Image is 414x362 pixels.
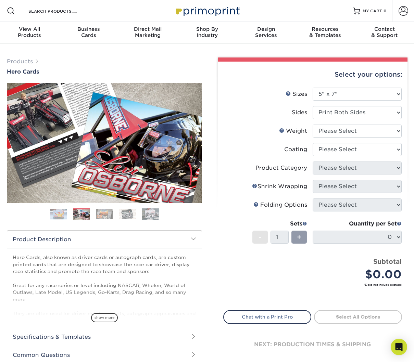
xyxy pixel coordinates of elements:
div: Marketing [118,26,177,38]
a: Shop ByIndustry [177,22,237,44]
a: Chat with a Print Pro [223,310,311,324]
img: Hero Cards 03 [96,209,113,219]
div: Open Intercom Messenger [391,339,407,355]
div: Industry [177,26,237,38]
a: Products [7,58,33,65]
a: BusinessCards [59,22,118,44]
span: + [297,232,301,242]
img: Hero Cards 02 [7,83,202,203]
a: Direct MailMarketing [118,22,177,44]
span: Business [59,26,118,32]
a: DesignServices [237,22,296,44]
a: Hero Cards [7,68,202,75]
span: Resources [296,26,355,32]
span: Contact [355,26,414,32]
div: & Templates [296,26,355,38]
strong: Subtotal [373,258,402,265]
div: $0.00 [318,266,402,283]
span: Direct Mail [118,26,177,32]
h2: Product Description [7,231,202,248]
img: Primoprint [173,3,241,18]
span: Design [237,26,296,32]
div: Shrink Wrapping [252,182,307,191]
div: Folding Options [253,201,307,209]
div: Product Category [255,164,307,172]
img: Hero Cards 01 [50,209,67,220]
div: Services [237,26,296,38]
span: Shop By [177,26,237,32]
input: SEARCH PRODUCTS..... [28,7,95,15]
div: Sets [252,220,307,228]
a: Contact& Support [355,22,414,44]
span: MY CART [363,8,382,14]
h2: Specifications & Templates [7,328,202,346]
img: Hero Cards 04 [119,209,136,219]
div: Weight [279,127,307,135]
div: & Support [355,26,414,38]
div: Coating [284,145,307,154]
div: Cards [59,26,118,38]
div: Sides [292,108,307,117]
img: Hero Cards 02 [73,209,90,220]
a: Select All Options [314,310,402,324]
img: Hero Cards 05 [142,208,159,220]
div: Select your options: [223,62,402,88]
div: Sizes [286,90,307,98]
span: 0 [384,9,387,13]
div: Quantity per Set [313,220,402,228]
span: show more [91,313,118,322]
span: - [259,232,262,242]
a: Resources& Templates [296,22,355,44]
small: *Does not include postage [229,283,402,287]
